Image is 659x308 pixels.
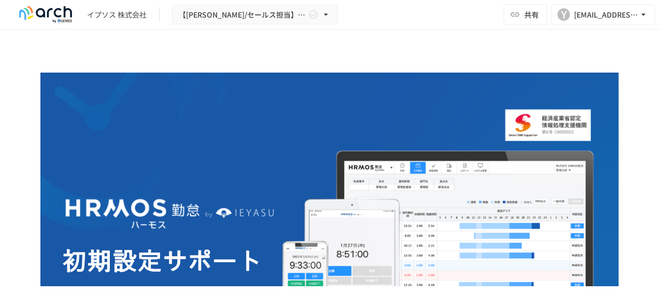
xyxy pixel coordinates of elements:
div: Y [557,8,570,21]
span: 【[PERSON_NAME]/セールス担当】イプソス株式会社様_初期設定サポート [179,8,306,21]
button: 共有 [504,4,547,25]
button: 【[PERSON_NAME]/セールス担当】イプソス株式会社様_初期設定サポート [172,5,338,25]
div: イプソス 株式会社 [87,9,147,20]
span: 共有 [524,9,539,20]
img: logo-default@2x-9cf2c760.svg [12,6,79,23]
div: [EMAIL_ADDRESS][DOMAIN_NAME] [574,8,638,21]
button: Y[EMAIL_ADDRESS][DOMAIN_NAME] [551,4,655,25]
